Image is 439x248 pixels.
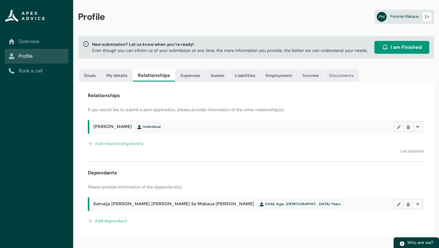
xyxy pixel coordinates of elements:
button: Delete [403,199,413,209]
button: Logout [422,12,432,22]
a: Liabilities [230,69,260,82]
button: Edit [394,122,404,132]
img: Apex Advice Group [5,10,45,22]
lightning-badge: Child, Age: 18 Years [257,200,344,208]
p: Even though you can inform us of your submission at any time, the more information you provide, t... [92,47,368,53]
img: play.svg [399,241,405,246]
span: Individual [137,124,161,129]
button: I am Finished [374,41,429,54]
nav: Sub page [5,34,68,78]
h4: Dependants [88,169,117,177]
a: My details [101,69,133,82]
p: Please provide information of the dependant(s). [88,184,424,190]
lightning-badge: Individual [134,123,163,131]
span: Child, Age: [DEMOGRAPHIC_DATA] Years [259,202,341,206]
a: Book a call [9,67,65,75]
button: Edit [394,199,404,209]
a: Assets [205,69,230,82]
span: Who are we? [407,240,433,245]
button: More [413,199,423,209]
span: [PERSON_NAME] [93,123,163,131]
a: Goals [79,69,101,82]
button: Add dependant [88,216,127,226]
span: Profile [78,11,105,23]
span: New submission? Let us know when you’re ready! [92,41,368,47]
a: Profile [9,53,65,60]
img: alarm.svg [382,44,388,50]
p: If you would like to submit a joint application, please provide information of the other relation... [88,107,424,113]
button: Delete [403,122,413,132]
a: Overview [9,38,65,45]
button: More [413,122,423,132]
h4: Relationships [88,92,120,99]
a: PMPetunia Makaua [375,10,434,24]
span: I am Finished [391,44,422,51]
a: Documents [324,69,359,82]
a: Expenses [175,69,205,82]
span: Samaija [PERSON_NAME] [PERSON_NAME] Sa Makaua [PERSON_NAME] [93,200,344,208]
a: Relationships [133,69,175,82]
a: Employment [261,69,297,82]
abbr: PM [377,12,387,22]
button: Add relationship/entity [88,139,144,148]
span: Petunia Makaua [390,14,419,19]
a: Income [298,69,324,82]
lightning-formatted-text: Last Updated: [400,149,424,154]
